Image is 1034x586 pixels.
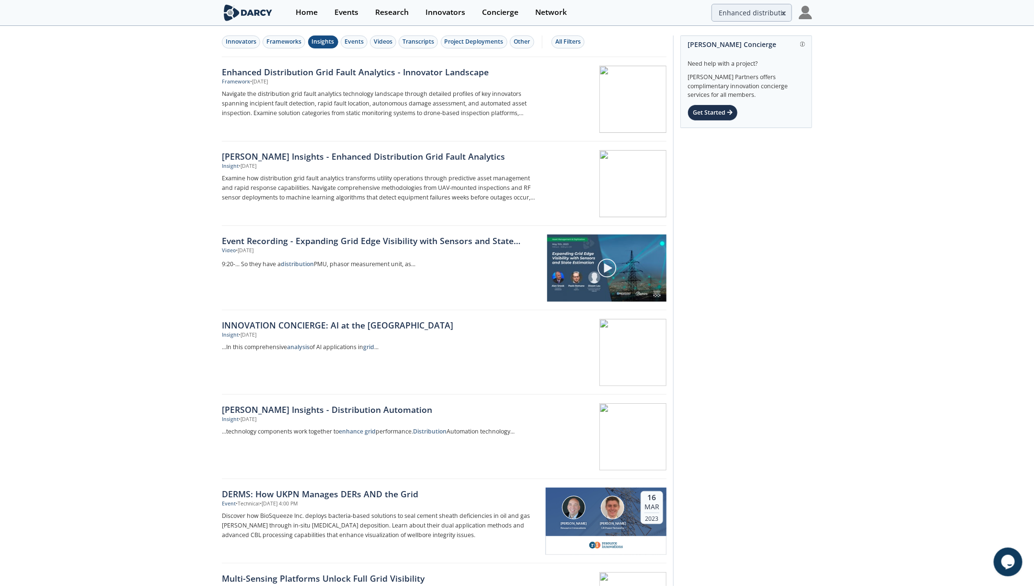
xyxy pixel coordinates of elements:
[236,500,298,508] div: • Technical • [DATE] 4:00 PM
[334,9,358,16] div: Events
[222,78,250,86] div: Framework
[222,416,239,423] div: Insight
[263,35,305,48] button: Frameworks
[222,488,539,500] div: DERMS: How UKPN Manages DERs AND the Grid
[308,35,338,48] button: Insights
[688,68,805,100] div: [PERSON_NAME] Partners offers complimentary innovation concierge services for all members.
[266,37,301,46] div: Frameworks
[222,479,666,563] a: DERMS: How UKPN Manages DERs AND the Grid Event •Technical•[DATE] 4:00 PM Discover how BioSqueeze...
[445,37,504,46] div: Project Deployments
[598,521,627,527] div: [PERSON_NAME]
[222,572,539,585] div: Multi-Sensing Platforms Unlock Full Grid Visibility
[551,35,585,48] button: All Filters
[514,37,530,46] div: Other
[222,511,539,540] p: Discover how BioSqueeze Inc. deploys bacteria-based solutions to seal cement sheath deficiencies ...
[226,37,256,46] div: Innovators
[510,35,534,48] button: Other
[413,427,447,435] strong: Distribution
[644,493,659,503] div: 16
[555,37,581,46] div: All Filters
[239,331,256,339] div: • [DATE]
[644,503,659,511] div: Mar
[236,247,253,255] div: • [DATE]
[222,57,666,141] a: Enhanced Distribution Grid Fault Analytics - Innovator Landscape Framework •[DATE] Navigate the d...
[363,343,374,351] strong: grid
[535,9,567,16] div: Network
[222,89,539,118] p: Navigate the distribution grid fault analytics technology landscape through detailed profiles of ...
[222,403,539,416] div: [PERSON_NAME] Insights - Distribution Automation
[222,35,260,48] button: Innovators
[559,526,588,530] div: Resource Innovations
[598,526,627,530] div: UK Power Networks
[644,513,659,522] div: 2023
[222,395,666,479] a: [PERSON_NAME] Insights - Distribution Automation Insight •[DATE] ...technology components work to...
[562,496,586,519] img: John Dirkman
[482,9,518,16] div: Concierge
[365,427,376,435] strong: grid
[222,258,540,271] a: 9:20-... So they have adistributionPMU, phasor measurement unit, as...
[222,500,236,508] div: Event
[222,174,539,202] p: Examine how distribution grid fault analytics transforms utility operations through predictive as...
[589,539,623,551] img: 86274f5c-f01c-424d-bf35-91ca1fec4497
[250,78,268,86] div: • [DATE]
[222,331,239,339] div: Insight
[222,4,274,21] img: logo-wide.svg
[239,416,256,423] div: • [DATE]
[222,310,666,395] a: INNOVATION CONCIERGE: AI at the [GEOGRAPHIC_DATA] Insight •[DATE] ...In this comprehensiveanalysi...
[222,163,239,170] div: Insight
[441,35,507,48] button: Project Deployments
[712,4,792,22] input: Advanced Search
[688,105,738,121] div: Get Started
[402,37,434,46] div: Transcripts
[222,247,236,255] div: Video
[296,9,318,16] div: Home
[994,548,1024,576] iframe: chat widget
[222,150,539,163] div: [PERSON_NAME] Insights - Enhanced Distribution Grid Fault Analytics
[688,36,805,53] div: [PERSON_NAME] Concierge
[287,343,310,351] strong: analysis
[559,521,588,527] div: [PERSON_NAME]
[399,35,438,48] button: Transcripts
[222,319,539,331] div: INNOVATION CONCIERGE: AI at the [GEOGRAPHIC_DATA]
[370,35,396,48] button: Videos
[799,6,812,19] img: Profile
[239,163,256,170] div: • [DATE]
[222,234,540,247] a: Event Recording - Expanding Grid Edge Visibility with Sensors and State Estimation
[597,258,617,278] img: play-chapters-gray.svg
[374,37,392,46] div: Videos
[222,66,539,78] div: Enhanced Distribution Grid Fault Analytics - Innovator Landscape
[222,342,539,352] p: ...In this comprehensive of AI applications in ...
[688,53,805,68] div: Need help with a project?
[601,496,624,519] img: Robert Davies
[222,141,666,226] a: [PERSON_NAME] Insights - Enhanced Distribution Grid Fault Analytics Insight •[DATE] Examine how d...
[281,260,314,268] strong: distribution
[375,9,409,16] div: Research
[425,9,465,16] div: Innovators
[312,37,334,46] div: Insights
[222,427,539,436] p: ...technology components work together to performance. Automation technology...
[345,37,364,46] div: Events
[800,42,805,47] img: information.svg
[341,35,368,48] button: Events
[339,427,363,435] strong: enhance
